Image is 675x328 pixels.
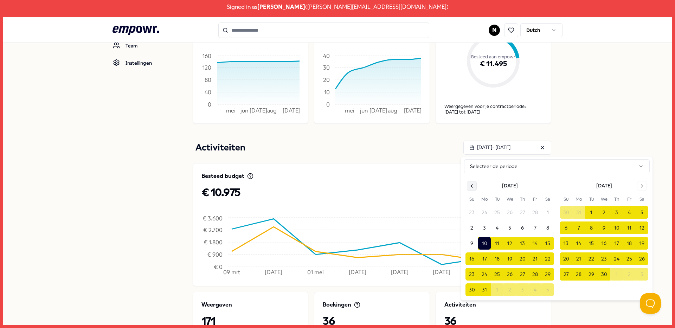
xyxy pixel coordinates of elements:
button: 28 [529,206,541,219]
button: 20 [560,252,572,265]
tspan: [DATE] [433,269,450,276]
iframe: Help Scout Beacon - Open [640,293,661,314]
button: 23 [465,268,478,281]
button: 31 [478,283,491,296]
button: 24 [478,268,491,281]
button: 30 [598,268,610,281]
tspan: [DATE] [283,107,300,114]
button: 17 [478,252,491,265]
tspan: € 0 [214,263,223,270]
button: 26 [636,252,648,265]
button: 14 [529,237,541,250]
tspan: [DATE] [369,107,387,114]
tspan: aug [388,107,397,114]
tspan: € 1.800 [204,239,223,245]
button: 31 [572,206,585,219]
button: 9 [598,221,610,234]
tspan: 40 [205,89,211,95]
tspan: 20 [323,76,330,83]
button: 3 [610,206,623,219]
div: [DATE] tot [DATE] [444,109,542,115]
tspan: 10 [324,89,330,95]
button: 5 [503,221,516,234]
button: 21 [529,252,541,265]
button: 1 [585,206,598,219]
button: 3 [516,283,529,296]
tspan: aug [267,107,277,114]
button: 13 [560,237,572,250]
button: 22 [541,252,554,265]
tspan: [DATE] [404,107,422,114]
th: Tuesday [491,195,503,203]
tspan: 0 [326,101,330,108]
th: Thursday [516,195,529,203]
tspan: 30 [323,64,330,71]
button: 26 [503,206,516,219]
div: [DATE] [502,182,518,189]
button: 18 [623,237,636,250]
tspan: 160 [202,53,211,59]
button: Go to next month [637,181,647,191]
p: Boekingen [323,301,351,309]
button: 2 [465,221,478,234]
input: Search for products, categories or subcategories [218,22,429,38]
button: 16 [465,252,478,265]
tspan: 01 mei [307,269,324,276]
button: 26 [503,268,516,281]
button: 21 [572,252,585,265]
button: 12 [636,221,648,234]
p: 36 [323,315,421,327]
button: 12 [503,237,516,250]
button: 29 [585,268,598,281]
button: 27 [560,268,572,281]
button: 7 [529,221,541,234]
th: Tuesday [585,195,598,203]
div: [DATE] [596,182,612,189]
tspan: mei [345,107,354,114]
button: 3 [636,268,648,281]
button: 8 [541,221,554,234]
button: 10 [610,221,623,234]
button: 15 [541,237,554,250]
span: [PERSON_NAME] [257,2,305,12]
p: Weergegeven voor je contractperiode: [444,104,542,109]
th: Friday [623,195,636,203]
p: Activiteiten [195,141,245,155]
button: 23 [465,206,478,219]
div: [DATE] - [DATE] [469,143,510,151]
button: 17 [610,237,623,250]
button: 28 [529,268,541,281]
button: 5 [636,206,648,219]
button: 24 [610,252,623,265]
a: Team [107,37,176,54]
button: 10 [478,237,491,250]
th: Friday [529,195,541,203]
button: 18 [491,252,503,265]
tspan: [DATE] [250,107,267,114]
button: 15 [585,237,598,250]
button: Go to previous month [467,181,477,191]
div: € 11.495 [444,40,542,88]
th: Wednesday [503,195,516,203]
button: 16 [598,237,610,250]
tspan: € 2.700 [203,226,223,233]
button: 20 [516,252,529,265]
button: 25 [623,252,636,265]
button: 4 [491,221,503,234]
button: 2 [598,206,610,219]
button: [DATE]- [DATE] [463,141,551,155]
tspan: [DATE] [391,269,409,276]
button: 11 [623,221,636,234]
button: 11 [491,237,503,250]
th: Thursday [610,195,623,203]
p: Activiteiten [444,301,476,309]
button: 25 [491,268,503,281]
button: 29 [541,268,554,281]
tspan: jun [360,107,368,114]
th: Saturday [541,195,554,203]
button: 19 [636,237,648,250]
button: 27 [516,206,529,219]
th: Sunday [465,195,478,203]
button: 22 [585,252,598,265]
button: 5 [541,283,554,296]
